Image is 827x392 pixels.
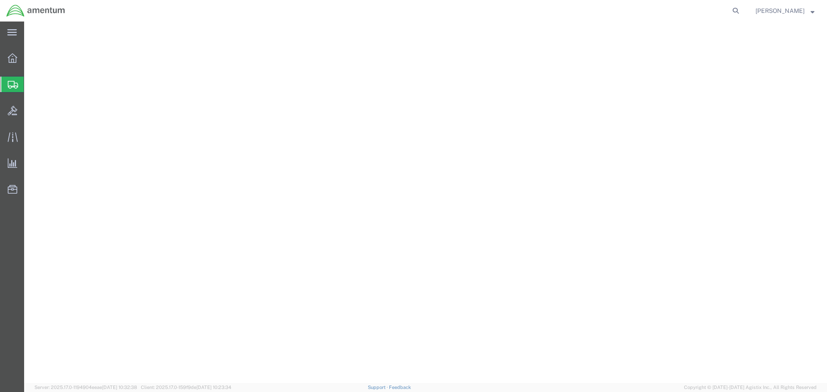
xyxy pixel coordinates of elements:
iframe: FS Legacy Container [24,22,827,383]
span: [DATE] 10:23:34 [196,385,231,390]
button: [PERSON_NAME] [755,6,815,16]
span: Server: 2025.17.0-1194904eeae [34,385,137,390]
a: Feedback [389,385,411,390]
span: [DATE] 10:32:38 [102,385,137,390]
span: Rosario Aguirre [755,6,805,15]
img: logo [6,4,65,17]
span: Client: 2025.17.0-159f9de [141,385,231,390]
a: Support [368,385,389,390]
span: Copyright © [DATE]-[DATE] Agistix Inc., All Rights Reserved [684,384,817,391]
